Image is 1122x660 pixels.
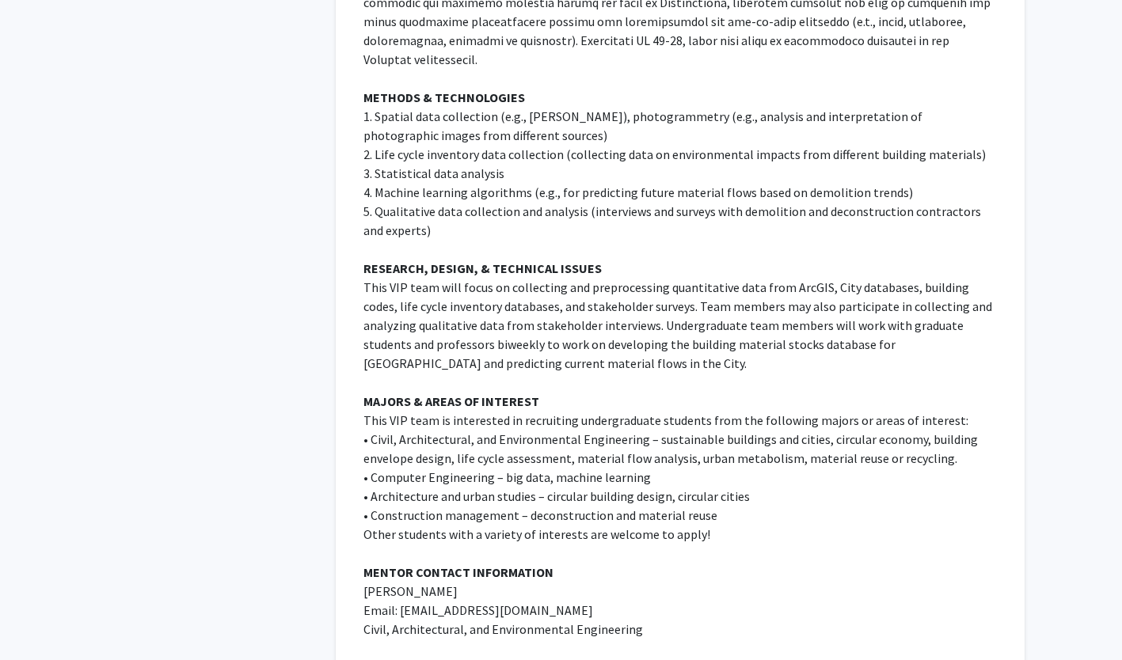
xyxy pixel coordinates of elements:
p: Email: [EMAIL_ADDRESS][DOMAIN_NAME] [363,601,997,620]
p: • Construction management – deconstruction and material reuse [363,506,997,525]
p: 3. Statistical data analysis [363,164,997,183]
p: This VIP team is interested in recruiting undergraduate students from the following majors or are... [363,411,997,430]
p: 1. Spatial data collection (e.g., [PERSON_NAME]), photogrammetry (e.g., analysis and interpretati... [363,107,997,145]
p: • Civil, Architectural, and Environmental Engineering – sustainable buildings and cities, circula... [363,430,997,468]
strong: MENTOR CONTACT INFORMATION [363,564,553,580]
p: Other students with a variety of interests are welcome to apply! [363,525,997,544]
p: Civil, Architectural, and Environmental Engineering [363,620,997,639]
p: • Computer Engineering – big data, machine learning [363,468,997,487]
p: 4. Machine learning algorithms (e.g., for predicting future material flows based on demolition tr... [363,183,997,202]
p: This VIP team will focus on collecting and preprocessing quantitative data from ArcGIS, City data... [363,278,997,373]
p: • Architecture and urban studies – circular building design, circular cities [363,487,997,506]
p: 5. Qualitative data collection and analysis (interviews and surveys with demolition and deconstru... [363,202,997,240]
strong: MAJORS & AREAS OF INTEREST [363,393,539,409]
p: 2. Life cycle inventory data collection (collecting data on environmental impacts from different ... [363,145,997,164]
strong: RESEARCH, DESIGN, & TECHNICAL ISSUES [363,260,602,276]
strong: METHODS & TECHNOLOGIES [363,89,525,105]
iframe: Chat [12,589,67,648]
p: [PERSON_NAME] [363,582,997,601]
